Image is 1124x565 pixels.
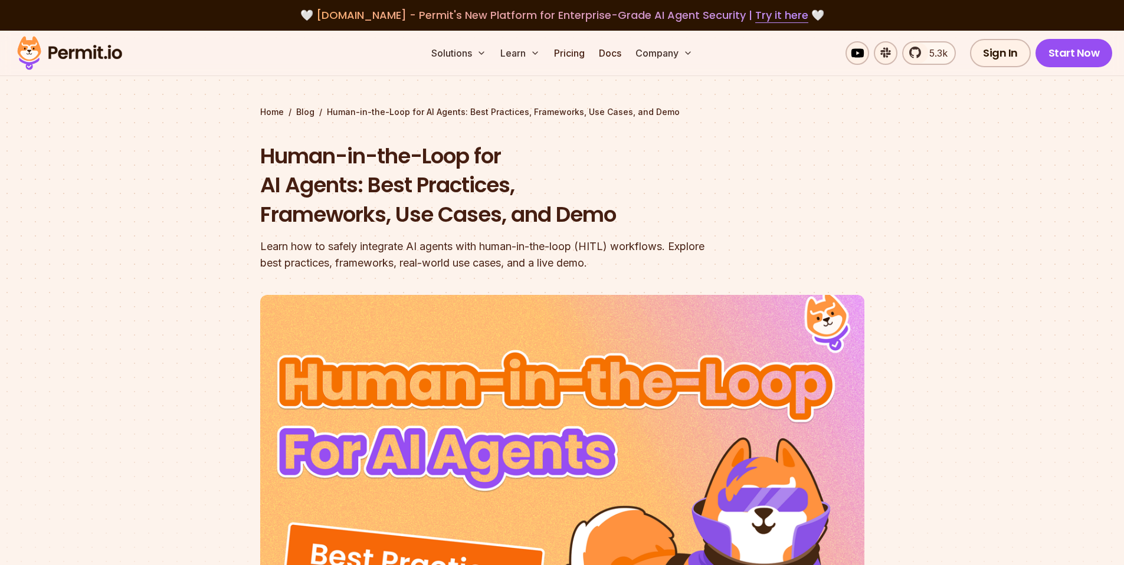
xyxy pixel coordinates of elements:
[970,39,1031,67] a: Sign In
[260,106,284,118] a: Home
[427,41,491,65] button: Solutions
[631,41,697,65] button: Company
[260,238,713,271] div: Learn how to safely integrate AI agents with human-in-the-loop (HITL) workflows. Explore best pra...
[594,41,626,65] a: Docs
[260,142,713,229] h1: Human-in-the-Loop for AI Agents: Best Practices, Frameworks, Use Cases, and Demo
[1035,39,1113,67] a: Start Now
[296,106,314,118] a: Blog
[902,41,956,65] a: 5.3k
[12,33,127,73] img: Permit logo
[922,46,948,60] span: 5.3k
[316,8,808,22] span: [DOMAIN_NAME] - Permit's New Platform for Enterprise-Grade AI Agent Security |
[496,41,545,65] button: Learn
[549,41,589,65] a: Pricing
[28,7,1096,24] div: 🤍 🤍
[260,106,864,118] div: / /
[755,8,808,23] a: Try it here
